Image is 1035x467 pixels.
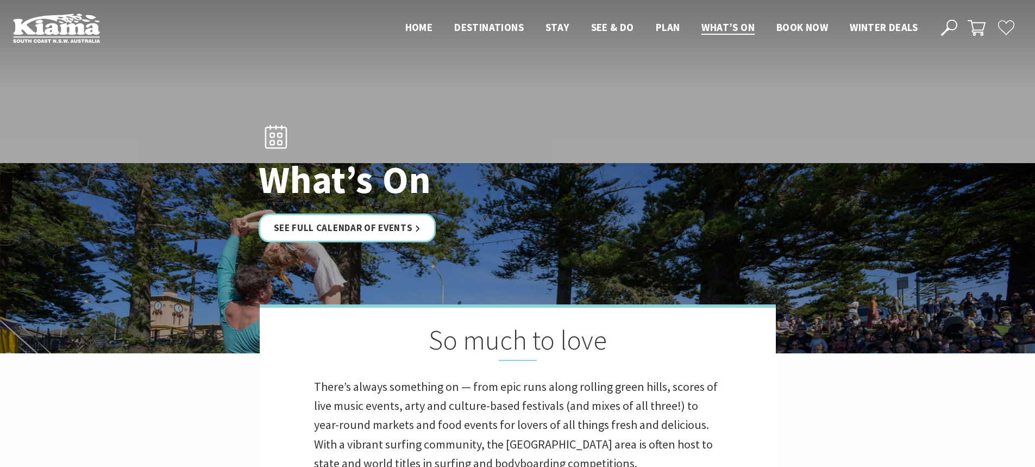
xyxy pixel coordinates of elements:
[591,21,634,34] span: See & Do
[259,159,566,201] h1: What’s On
[405,21,433,34] span: Home
[314,324,722,361] h2: So much to love
[776,21,828,34] span: Book now
[850,21,918,34] span: Winter Deals
[394,19,929,37] nav: Main Menu
[701,21,755,34] span: What’s On
[454,21,524,34] span: Destinations
[259,214,436,242] a: See Full Calendar of Events
[656,21,680,34] span: Plan
[545,21,569,34] span: Stay
[13,13,100,43] img: Kiama Logo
